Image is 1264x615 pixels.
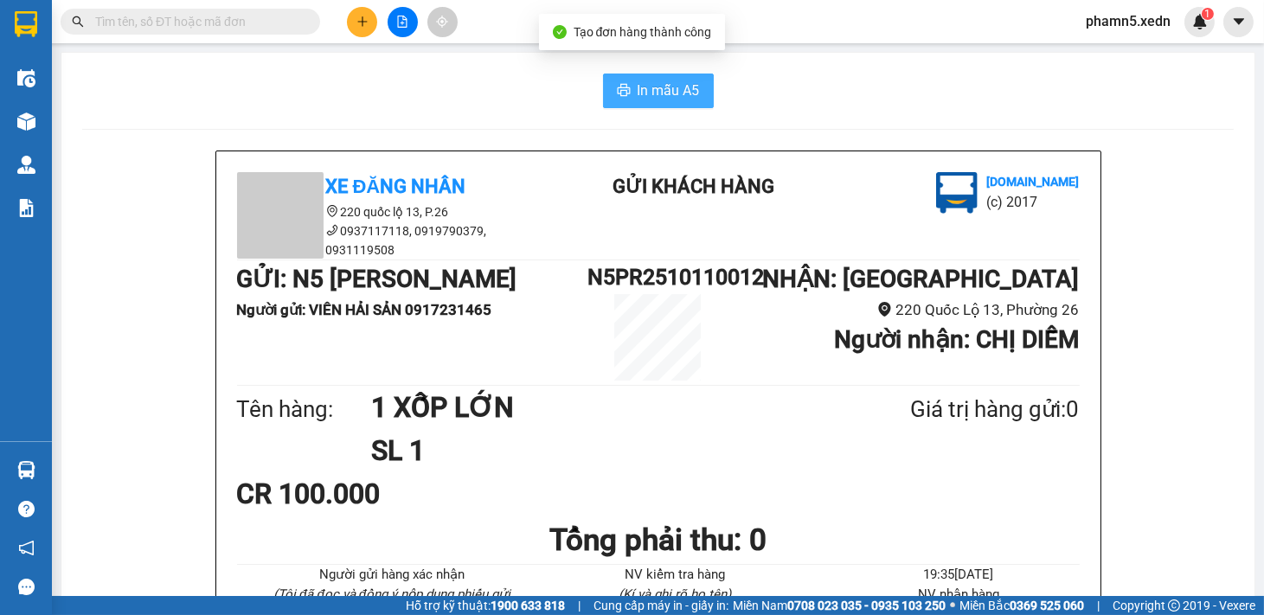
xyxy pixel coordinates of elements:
[388,7,418,37] button: file-add
[1202,8,1214,20] sup: 1
[18,540,35,556] span: notification
[555,565,796,586] li: NV kiểm tra hàng
[18,579,35,595] span: message
[436,16,448,28] span: aim
[617,83,631,99] span: printer
[371,429,826,472] h1: SL 1
[17,199,35,217] img: solution-icon
[272,565,513,586] li: Người gửi hàng xác nhận
[936,172,978,214] img: logo.jpg
[1192,14,1208,29] img: icon-new-feature
[762,265,1079,293] b: NHẬN : [GEOGRAPHIC_DATA]
[950,602,955,609] span: ⚪️
[18,501,35,517] span: question-circle
[396,16,408,28] span: file-add
[837,585,1079,605] li: NV nhận hàng
[237,516,1080,564] h1: Tổng phải thu: 0
[1204,8,1210,20] span: 1
[347,7,377,37] button: plus
[787,599,946,612] strong: 0708 023 035 - 0935 103 250
[17,461,35,479] img: warehouse-icon
[95,12,299,31] input: Tìm tên, số ĐT hoặc mã đơn
[326,224,338,236] span: phone
[826,392,1079,427] div: Giá trị hàng gửi: 0
[638,80,700,101] span: In mẫu A5
[17,69,35,87] img: warehouse-icon
[237,265,517,293] b: GỬI : N5 [PERSON_NAME]
[1072,10,1184,32] span: phamn5.xedn
[1097,596,1100,615] span: |
[72,16,84,28] span: search
[106,25,171,106] b: Gửi khách hàng
[986,191,1079,213] li: (c) 2017
[145,66,238,80] b: [DOMAIN_NAME]
[834,325,1079,354] b: Người nhận : CHỊ DIỄM
[237,202,549,221] li: 220 quốc lộ 13, P.26
[356,16,369,28] span: plus
[427,7,458,37] button: aim
[619,586,731,602] i: (Kí và ghi rõ họ tên)
[237,301,492,318] b: Người gửi : VIÊN HẢI SẢN 0917231465
[1010,599,1084,612] strong: 0369 525 060
[1168,599,1180,612] span: copyright
[237,392,372,427] div: Tên hàng:
[587,260,728,294] h1: N5PR2510110012
[603,74,714,108] button: printerIn mẫu A5
[188,22,229,63] img: logo.jpg
[237,221,549,259] li: 0937117118, 0919790379, 0931119508
[1223,7,1254,37] button: caret-down
[574,25,712,39] span: Tạo đơn hàng thành công
[371,386,826,429] h1: 1 XỐP LỚN
[613,176,774,197] b: Gửi khách hàng
[491,599,565,612] strong: 1900 633 818
[728,298,1080,322] li: 220 Quốc Lộ 13, Phường 26
[326,205,338,217] span: environment
[733,596,946,615] span: Miền Nam
[594,596,728,615] span: Cung cấp máy in - giấy in:
[959,596,1084,615] span: Miền Bắc
[553,25,567,39] span: check-circle
[877,302,892,317] span: environment
[406,596,565,615] span: Hỗ trợ kỹ thuật:
[15,11,37,37] img: logo-vxr
[17,156,35,174] img: warehouse-icon
[578,596,581,615] span: |
[145,82,238,104] li: (c) 2017
[22,112,76,193] b: Xe Đăng Nhân
[986,175,1079,189] b: [DOMAIN_NAME]
[1231,14,1247,29] span: caret-down
[837,565,1079,586] li: 19:35[DATE]
[326,176,466,197] b: Xe Đăng Nhân
[237,472,515,516] div: CR 100.000
[17,112,35,131] img: warehouse-icon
